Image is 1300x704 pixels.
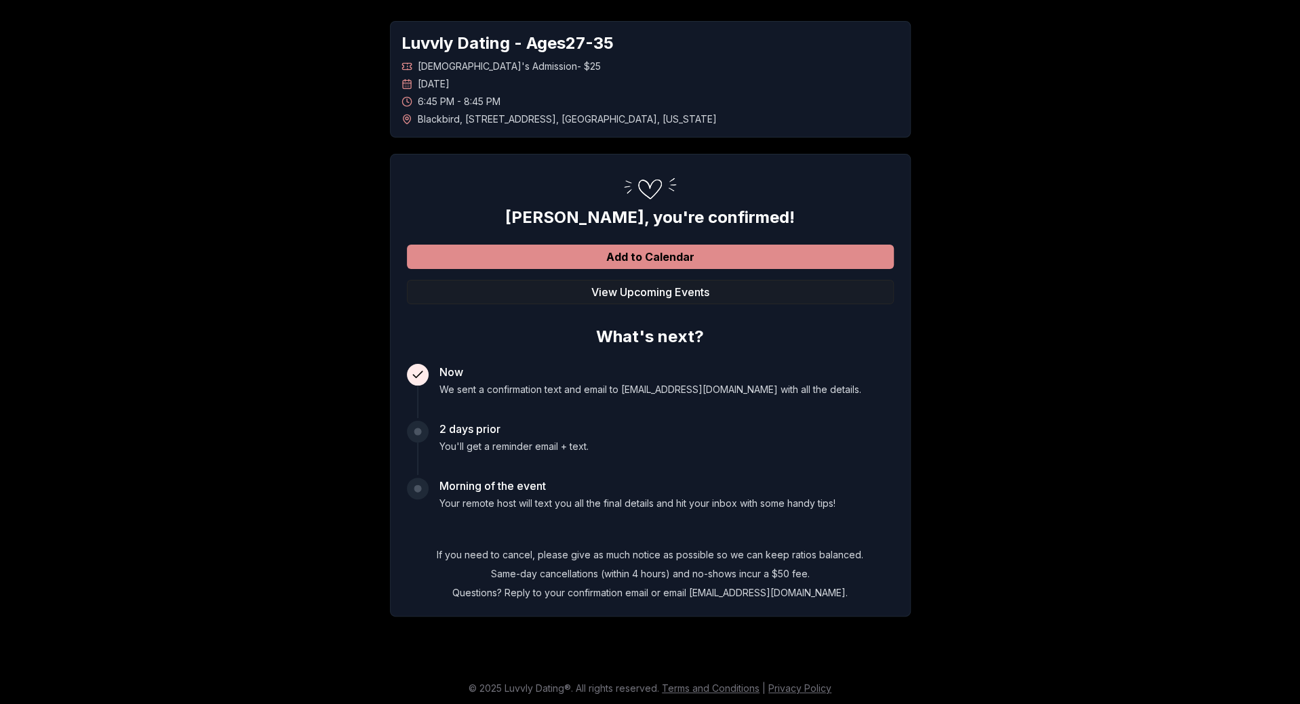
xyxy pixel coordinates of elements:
[439,478,835,494] h3: Morning of the event
[762,682,766,694] span: |
[616,171,684,207] img: Confirmation Step
[401,33,899,54] h1: Luvvly Dating - Ages 27 - 35
[768,682,831,694] a: Privacy Policy
[418,95,500,108] span: 6:45 PM - 8:45 PM
[439,383,861,396] p: We sent a confirmation text and email to [EMAIL_ADDRESS][DOMAIN_NAME] with all the details.
[407,280,894,304] button: View Upcoming Events
[407,320,894,348] h2: What's next?
[418,77,450,91] span: [DATE]
[407,207,894,228] h2: [PERSON_NAME] , you're confirmed!
[407,548,894,562] p: If you need to cancel, please give as much notice as possible so we can keep ratios balanced.
[407,586,894,600] p: Questions? Reply to your confirmation email or email [EMAIL_ADDRESS][DOMAIN_NAME].
[662,682,760,694] a: Terms and Conditions
[418,60,601,73] span: [DEMOGRAPHIC_DATA]'s Admission - $25
[407,245,894,269] button: Add to Calendar
[418,112,717,126] span: Blackbird , [STREET_ADDRESS] , [GEOGRAPHIC_DATA] , [US_STATE]
[439,440,589,453] p: You'll get a reminder email + text.
[439,364,861,380] h3: Now
[439,421,589,437] h3: 2 days prior
[407,567,894,581] p: Same-day cancellations (within 4 hours) and no-shows incur a $50 fee.
[439,497,835,510] p: Your remote host will text you all the final details and hit your inbox with some handy tips!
